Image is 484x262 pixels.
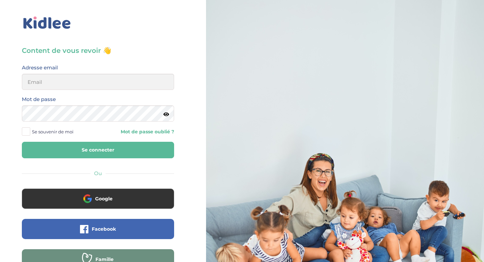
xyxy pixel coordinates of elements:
[22,63,58,72] label: Adresse email
[94,170,102,176] span: Ou
[83,194,92,203] img: google.png
[32,127,74,136] span: Se souvenir de moi
[95,195,113,202] span: Google
[103,129,174,135] a: Mot de passe oublié ?
[22,189,174,209] button: Google
[22,95,56,104] label: Mot de passe
[22,74,174,90] input: Email
[22,46,174,55] h3: Content de vous revoir 👋
[22,15,72,31] img: logo_kidlee_bleu
[22,230,174,237] a: Facebook
[92,226,116,232] span: Facebook
[22,142,174,158] button: Se connecter
[22,200,174,206] a: Google
[80,225,88,233] img: facebook.png
[22,219,174,239] button: Facebook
